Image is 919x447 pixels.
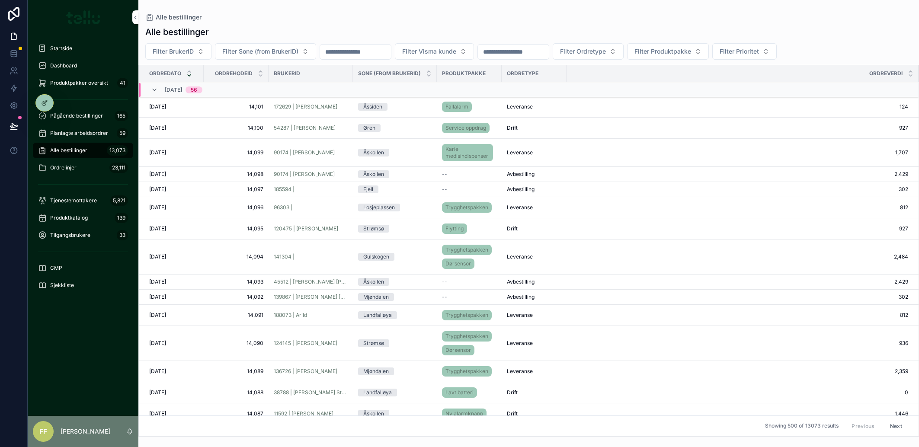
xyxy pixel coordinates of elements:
span: Flytting [445,225,464,232]
a: Ordrelinjer23,111 [33,160,133,176]
span: 124 [567,103,908,110]
a: 14,087 [209,410,263,417]
span: 1,446 [567,410,908,417]
span: 188073 | Arild [274,312,307,319]
span: [DATE] [149,103,166,110]
span: 302 [567,186,908,193]
div: Øren [363,124,375,132]
a: 14,096 [209,204,263,211]
span: 302 [567,294,908,300]
div: Mjøndalen [363,293,389,301]
a: Ny alarmknapp [442,409,487,419]
span: 14,099 [209,149,263,156]
div: Åskollen [363,410,384,418]
a: 120475 | [PERSON_NAME] [274,225,338,232]
div: scrollable content [28,35,138,304]
span: Dashboard [50,62,77,69]
span: [DATE] [149,149,166,156]
span: -- [442,186,447,193]
a: 172629 | [PERSON_NAME] [274,103,337,110]
span: Filter Visma kunde [402,47,456,56]
span: -- [442,171,447,178]
span: Avbestilling [507,294,535,300]
span: Alle bestillinger [50,147,87,154]
span: 124145 | [PERSON_NAME] [274,340,337,347]
span: Alle bestillinger [156,13,202,22]
a: 38788 | [PERSON_NAME] Stokkenes [PERSON_NAME] Stokkenes [274,389,348,396]
span: [DATE] [149,225,166,232]
span: Trygghetspakken [445,333,488,340]
span: Leveranse [507,149,533,156]
a: 139867 | [PERSON_NAME] [PERSON_NAME] [274,294,348,300]
span: 14,089 [209,368,263,375]
span: 141304 | [274,253,295,260]
a: Fallalarm [442,100,496,114]
a: Fallalarm [442,102,472,112]
a: Tjenestemottakere5,821 [33,193,133,208]
a: Mjøndalen [358,293,432,301]
a: 14,091 [209,312,263,319]
a: 45512 | [PERSON_NAME] [PERSON_NAME] Figenschou [274,278,348,285]
a: Åskollen [358,278,432,286]
span: OrdrehodeID [215,70,253,77]
a: Leveranse [507,149,561,156]
button: Select Button [712,43,777,60]
span: Produktkatalog [50,214,88,221]
a: 812 [567,312,908,319]
a: Dørsensor [442,259,474,269]
a: -- [442,294,496,300]
a: Åskollen [358,170,432,178]
a: 96303 | [274,204,348,211]
span: Tilgangsbrukere [50,232,90,239]
span: Leveranse [507,368,533,375]
span: Ordreverdi [869,70,903,77]
a: 54287 | [PERSON_NAME] [274,125,348,131]
a: 927 [567,125,908,131]
span: [DATE] [149,410,166,417]
span: Avbestilling [507,278,535,285]
button: Select Button [145,43,211,60]
span: 96303 | [274,204,292,211]
span: 14,098 [209,171,263,178]
span: Drift [507,410,518,417]
span: 14,092 [209,294,263,300]
span: 90174 | [PERSON_NAME] [274,171,335,178]
a: Trygghetspakken [442,366,492,377]
a: Startside [33,41,133,56]
span: Leveranse [507,204,533,211]
span: [DATE] [149,186,166,193]
a: 14,094 [209,253,263,260]
span: [DATE] [149,389,166,396]
a: Trygghetspakken [442,364,496,378]
a: Produktkatalog139 [33,210,133,226]
a: Leveranse [507,204,561,211]
span: Drift [507,389,518,396]
span: Filter Sone (from BrukerID) [222,47,298,56]
span: Ordretype [507,70,538,77]
a: Leveranse [507,368,561,375]
a: Losjeplassen [358,204,432,211]
a: Trygghetspakken [442,310,492,320]
a: Leveranse [507,340,561,347]
a: Trygghetspakken [442,331,492,342]
span: Ordrelinjer [50,164,77,171]
span: 1,707 [567,149,908,156]
a: Ny alarmknapp [442,407,496,421]
a: 90174 | [PERSON_NAME] [274,149,348,156]
span: Trygghetspakken [445,368,488,375]
a: 185594 | [274,186,348,193]
div: Strømsø [363,225,384,233]
a: CMP [33,260,133,276]
a: Åskollen [358,410,432,418]
a: 188073 | Arild [274,312,348,319]
div: 33 [117,230,128,240]
span: 136726 | [PERSON_NAME] [274,368,337,375]
span: [DATE] [149,368,166,375]
div: Gulskogen [363,253,389,261]
span: Drift [507,125,518,131]
a: Strømsø [358,339,432,347]
div: Åskollen [363,170,384,178]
